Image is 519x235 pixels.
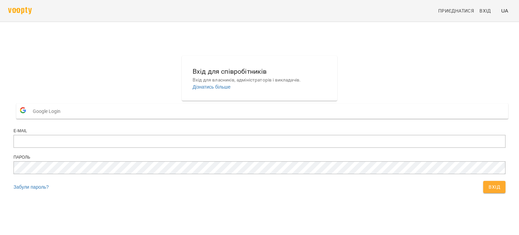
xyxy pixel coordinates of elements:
[501,7,508,14] span: UA
[14,128,505,134] div: E-mail
[8,7,32,14] img: voopty.png
[193,84,230,90] a: Дізнатись більше
[14,155,505,160] div: Пароль
[16,103,508,119] button: Google Login
[438,7,474,15] span: Приєднатися
[193,66,326,77] h6: Вхід для співробітників
[193,77,326,84] p: Вхід для власників, адміністраторів і викладачів.
[479,7,491,15] span: Вхід
[33,104,64,118] span: Google Login
[489,183,500,191] span: Вхід
[187,61,332,96] button: Вхід для співробітниківВхід для власників, адміністраторів і викладачів.Дізнатись більше
[477,5,498,17] a: Вхід
[498,4,511,17] button: UA
[14,184,49,190] a: Забули пароль?
[483,181,505,193] button: Вхід
[436,5,477,17] a: Приєднатися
